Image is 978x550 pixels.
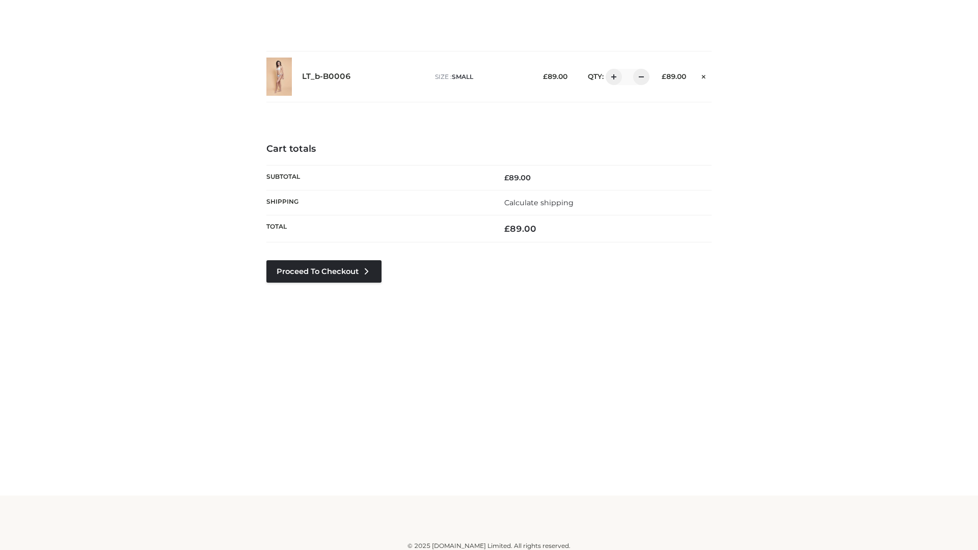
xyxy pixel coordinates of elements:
p: size : [435,72,527,81]
th: Shipping [266,190,489,215]
span: £ [504,173,509,182]
bdi: 89.00 [504,224,536,234]
a: Remove this item [696,69,712,82]
span: £ [662,72,666,80]
span: £ [543,72,548,80]
a: Proceed to Checkout [266,260,382,283]
h4: Cart totals [266,144,712,155]
th: Subtotal [266,165,489,190]
bdi: 89.00 [662,72,686,80]
th: Total [266,215,489,242]
span: SMALL [452,73,473,80]
a: LT_b-B0006 [302,72,351,81]
span: £ [504,224,510,234]
bdi: 89.00 [543,72,567,80]
a: Calculate shipping [504,198,574,207]
div: QTY: [578,69,646,85]
bdi: 89.00 [504,173,531,182]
